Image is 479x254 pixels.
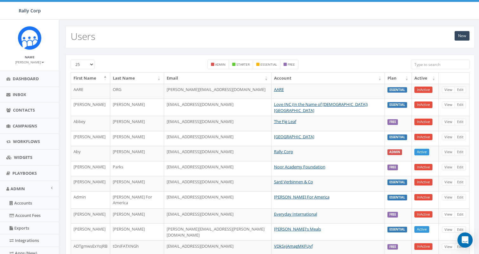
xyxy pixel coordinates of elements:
a: Active [414,226,429,233]
td: [EMAIL_ADDRESS][DOMAIN_NAME] [164,208,271,224]
a: [PERSON_NAME] [15,59,44,65]
a: Edit [455,134,466,140]
th: Active: activate to sort column ascending [412,73,439,84]
td: [PERSON_NAME] For America [110,191,164,208]
a: Everyday International [274,211,317,217]
a: View [442,211,455,218]
td: AARE [71,84,110,99]
td: Admin [71,191,110,208]
label: FREE [387,119,398,125]
td: Aby [71,146,110,161]
a: Sard Verbinnen & Co [274,179,313,185]
a: AARE [274,87,284,92]
small: admin [215,62,226,67]
a: Edit [455,194,466,201]
td: [PERSON_NAME] [110,116,164,131]
td: [PERSON_NAME][EMAIL_ADDRESS][PERSON_NAME][DOMAIN_NAME] [164,223,271,240]
a: InActive [414,243,432,250]
td: Parks [110,161,164,176]
a: View [442,244,455,250]
td: [PERSON_NAME] [71,161,110,176]
td: [PERSON_NAME] [110,176,164,191]
span: Dashboard [13,76,39,81]
a: VDkSxjAmagMKFUyf [274,243,313,249]
label: ESSENTIAL [387,102,407,108]
th: Account: activate to sort column ascending [271,73,385,84]
th: Last Name: activate to sort column ascending [110,73,164,84]
td: ORG [110,84,164,99]
a: Edit [455,119,466,125]
a: InActive [414,87,432,93]
label: ESSENTIAL [387,134,407,140]
small: [PERSON_NAME] [15,60,44,64]
a: Edit [455,179,466,186]
td: [PERSON_NAME] [71,223,110,240]
a: [PERSON_NAME] For America [274,194,329,200]
a: View [442,134,455,140]
td: [PERSON_NAME] [110,208,164,224]
td: [PERSON_NAME] [110,146,164,161]
a: InActive [414,134,432,140]
td: [EMAIL_ADDRESS][DOMAIN_NAME] [164,116,271,131]
span: Widgets [14,154,32,160]
span: Campaigns [13,123,37,129]
a: View [442,119,455,125]
td: Abbey [71,116,110,131]
span: Inbox [13,92,26,97]
a: InActive [414,194,432,201]
td: [EMAIL_ADDRESS][DOMAIN_NAME] [164,191,271,208]
label: FREE [387,244,398,250]
label: ESSENTIAL [387,87,407,93]
a: Edit [455,244,466,250]
td: [PERSON_NAME] [71,176,110,191]
a: Edit [455,211,466,218]
td: [PERSON_NAME] [110,99,164,116]
a: InActive [414,164,432,171]
td: [PERSON_NAME][EMAIL_ADDRESS][DOMAIN_NAME] [164,84,271,99]
a: Edit [455,87,466,93]
a: View [442,226,455,233]
td: [EMAIL_ADDRESS][DOMAIN_NAME] [164,146,271,161]
small: free [288,62,295,67]
label: FREE [387,212,398,218]
div: Open Intercom Messenger [457,232,473,248]
small: essential [260,62,277,67]
h2: Users [71,31,95,42]
a: Edit [455,164,466,171]
label: FREE [387,165,398,170]
a: View [442,87,455,93]
span: Workflows [13,139,40,144]
a: Active [414,149,429,155]
td: [PERSON_NAME] [110,131,164,146]
a: Noor Academy Foundation [274,164,325,170]
td: [PERSON_NAME] [71,131,110,146]
td: [EMAIL_ADDRESS][DOMAIN_NAME] [164,176,271,191]
label: ESSENTIAL [387,195,407,200]
img: Icon_1.png [18,26,42,50]
a: InActive [414,101,432,108]
small: Name [25,55,35,59]
td: [EMAIL_ADDRESS][DOMAIN_NAME] [164,131,271,146]
label: ADMIN [387,149,402,155]
a: Rally Corp [274,149,293,154]
td: [EMAIL_ADDRESS][DOMAIN_NAME] [164,161,271,176]
span: Playbooks [12,170,37,176]
a: View [442,164,455,171]
span: Contacts [13,107,35,113]
td: [EMAIL_ADDRESS][DOMAIN_NAME] [164,99,271,116]
a: View [442,194,455,201]
a: View [442,101,455,108]
a: [GEOGRAPHIC_DATA] [274,134,314,140]
a: [PERSON_NAME]'s Meals [274,226,321,232]
a: Edit [455,101,466,108]
td: [PERSON_NAME] [71,99,110,116]
a: The Fig Leaf [274,119,296,124]
input: Type to search [411,60,469,69]
th: First Name: activate to sort column descending [71,73,110,84]
td: [PERSON_NAME] [110,223,164,240]
a: Edit [455,149,466,155]
a: New [455,31,469,41]
a: View [442,179,455,186]
th: Plan: activate to sort column ascending [385,73,412,84]
span: Rally Corp [19,8,41,14]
